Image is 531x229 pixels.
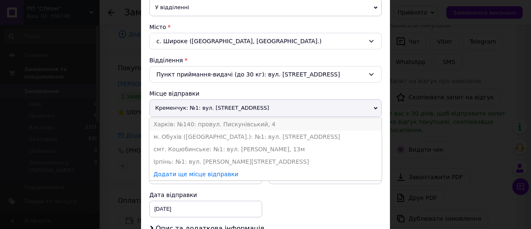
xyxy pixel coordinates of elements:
div: Місто [149,23,382,31]
div: Дата відправки [149,191,262,199]
span: Кременчук: №1: вул. [STREET_ADDRESS] [149,99,382,117]
li: м. Обухів ([GEOGRAPHIC_DATA].): №1: вул. [STREET_ADDRESS] [149,131,382,143]
span: Місце відправки [149,90,200,97]
li: смт. Коцюбинське: №1: вул. [PERSON_NAME], 13м [149,143,382,155]
div: Відділення [149,56,382,64]
li: Харків: №140: провул. Пискунівський, 4 [149,118,382,131]
li: Ірпінь: №1: вул. [PERSON_NAME][STREET_ADDRESS] [149,155,382,168]
div: с. Широке ([GEOGRAPHIC_DATA], [GEOGRAPHIC_DATA].) [149,33,382,49]
div: Пункт приймання-видачі (до 30 кг): вул. [STREET_ADDRESS] [149,66,382,83]
a: Додати ще місце відправки [153,171,239,177]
